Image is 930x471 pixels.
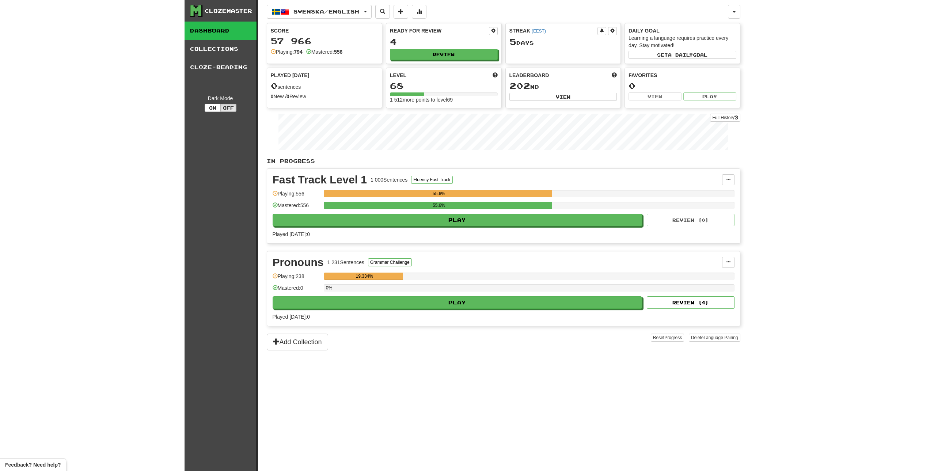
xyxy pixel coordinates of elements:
[273,190,320,202] div: Playing: 556
[267,334,328,350] button: Add Collection
[205,104,221,112] button: On
[509,93,617,101] button: View
[664,335,682,340] span: Progress
[703,335,738,340] span: Language Pairing
[411,176,452,184] button: Fluency Fast Track
[509,37,617,47] div: Day s
[629,72,736,79] div: Favorites
[273,273,320,285] div: Playing: 238
[509,80,530,91] span: 202
[271,93,379,100] div: New / Review
[273,284,320,296] div: Mastered: 0
[273,314,310,320] span: Played [DATE]: 0
[267,5,372,19] button: Svenska/English
[629,34,736,49] div: Learning a language requires practice every day. Stay motivated!
[273,296,642,309] button: Play
[629,27,736,34] div: Daily Goal
[390,27,489,34] div: Ready for Review
[271,27,379,34] div: Score
[5,461,61,468] span: Open feedback widget
[273,231,310,237] span: Played [DATE]: 0
[267,157,740,165] p: In Progress
[271,37,379,46] div: 57 966
[371,176,407,183] div: 1 000 Sentences
[271,94,274,99] strong: 0
[683,92,736,100] button: Play
[273,214,642,226] button: Play
[294,49,302,55] strong: 794
[334,49,342,55] strong: 556
[629,51,736,59] button: Seta dailygoal
[509,27,598,34] div: Streak
[668,52,693,57] span: a daily
[271,80,278,91] span: 0
[271,72,310,79] span: Played [DATE]
[293,8,359,15] span: Svenska / English
[689,334,740,342] button: DeleteLanguage Pairing
[326,190,552,197] div: 55.6%
[390,49,498,60] button: Review
[532,29,546,34] a: (EEST)
[205,7,252,15] div: Clozemaster
[493,72,498,79] span: Score more points to level up
[271,81,379,91] div: sentences
[368,258,412,266] button: Grammar Challenge
[629,92,682,100] button: View
[220,104,236,112] button: Off
[185,58,257,76] a: Cloze-Reading
[394,5,408,19] button: Add sentence to collection
[375,5,390,19] button: Search sentences
[327,259,364,266] div: 1 231 Sentences
[651,334,684,342] button: ResetProgress
[273,257,324,268] div: Pronouns
[710,114,740,122] a: Full History
[390,72,406,79] span: Level
[326,273,403,280] div: 19.334%
[306,48,343,56] div: Mastered:
[390,81,498,90] div: 68
[190,95,251,102] div: Dark Mode
[390,37,498,46] div: 4
[412,5,426,19] button: More stats
[273,174,367,185] div: Fast Track Level 1
[647,214,734,226] button: Review (0)
[286,94,289,99] strong: 0
[185,40,257,58] a: Collections
[390,96,498,103] div: 1 512 more points to level 69
[273,202,320,214] div: Mastered: 556
[509,37,516,47] span: 5
[271,48,303,56] div: Playing:
[629,81,736,90] div: 0
[509,72,549,79] span: Leaderboard
[647,296,734,309] button: Review (4)
[326,202,552,209] div: 55.6%
[185,22,257,40] a: Dashboard
[612,72,617,79] span: This week in points, UTC
[509,81,617,91] div: nd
